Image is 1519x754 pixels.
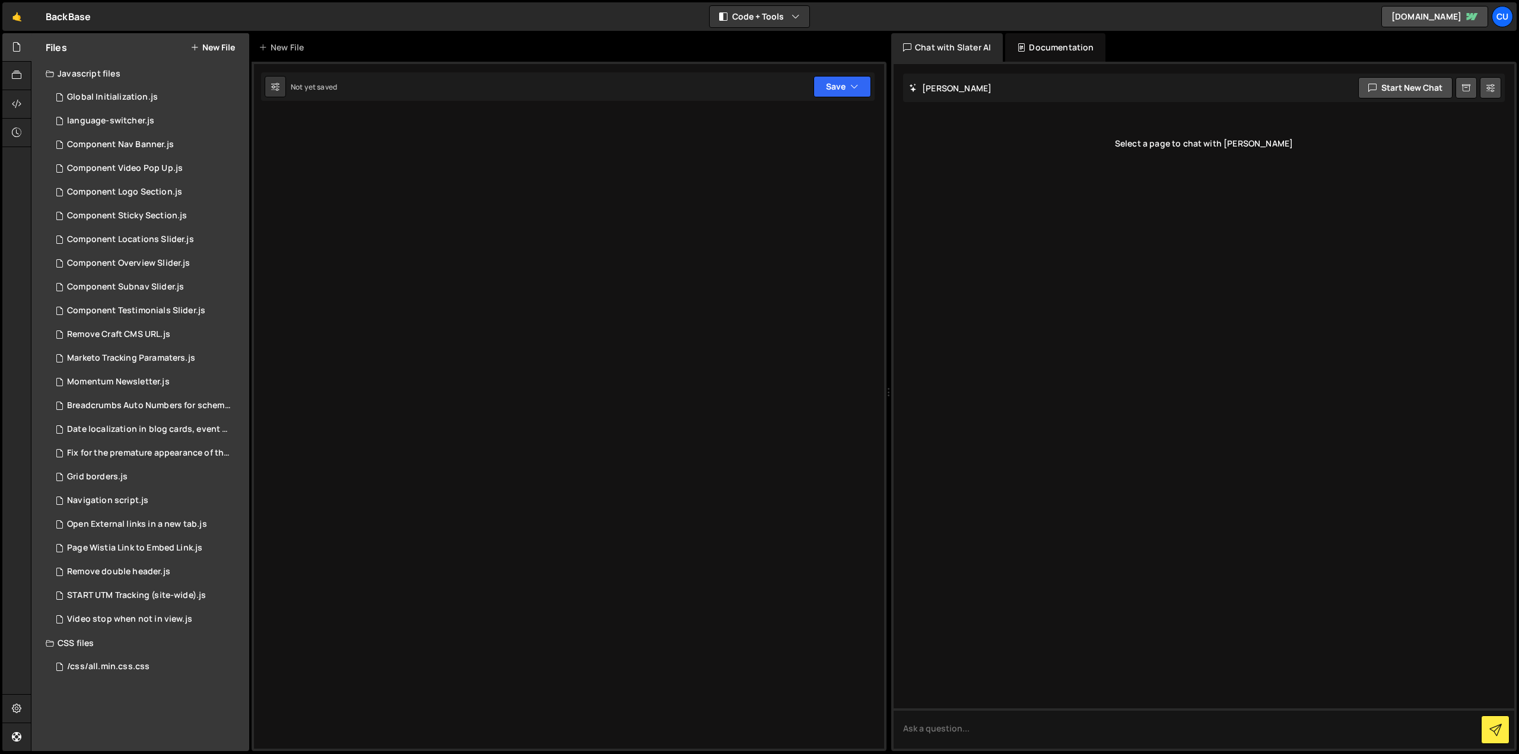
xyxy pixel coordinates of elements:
[67,92,158,103] div: Global Initialization.js
[190,43,235,52] button: New File
[67,495,148,506] div: Navigation script.js
[67,211,187,221] div: Component Sticky Section.js
[46,180,249,204] div: 16770/48214.js
[46,655,249,679] div: 16770/45829.css
[46,9,91,24] div: BackBase
[46,536,249,560] div: 16770/48115.js
[46,489,249,513] div: 16770/48120.js
[46,252,249,275] div: 16770/48205.js
[31,631,249,655] div: CSS files
[67,661,150,672] div: /css/all.min.css.css
[46,41,67,54] h2: Files
[67,187,182,198] div: Component Logo Section.js
[46,584,249,607] div: 16770/48123.js
[67,258,190,269] div: Component Overview Slider.js
[46,370,249,394] div: 16770/48166.js
[46,299,249,323] div: 16770/48197.js
[67,353,195,364] div: Marketo Tracking Paramaters.js
[67,329,170,340] div: Remove Craft CMS URL.js
[67,377,170,387] div: Momentum Newsletter.js
[67,163,183,174] div: Component Video Pop Up.js
[909,82,992,94] h2: [PERSON_NAME]
[46,560,249,584] div: 16770/48122.js
[67,234,194,245] div: Component Locations Slider.js
[67,543,202,553] div: Page Wistia Link to Embed Link.js
[67,400,231,411] div: Breadcrumbs Auto Numbers for schema markup.js
[46,133,249,157] div: 16770/48346.js
[46,157,249,180] div: 16770/48348.js
[46,346,249,370] div: 16770/48157.js
[67,282,184,292] div: Component Subnav Slider.js
[46,607,249,631] div: 16770/48121.js
[710,6,809,27] button: Code + Tools
[67,116,154,126] div: language-switcher.js
[46,441,253,465] div: 16770/48030.js
[67,139,174,150] div: Component Nav Banner.js
[46,513,249,536] div: 16770/48078.js
[891,33,1003,62] div: Chat with Slater AI
[46,275,249,299] div: 16770/48198.js
[67,448,231,459] div: Fix for the premature appearance of the filter tag.js
[67,472,128,482] div: Grid borders.js
[67,614,192,625] div: Video stop when not in view.js
[1381,6,1488,27] a: [DOMAIN_NAME]
[31,62,249,85] div: Javascript files
[46,394,253,418] div: 16770/48077.js
[1492,6,1513,27] a: Cu
[1005,33,1105,62] div: Documentation
[1358,77,1453,98] button: Start new chat
[46,85,249,109] div: 16770/48124.js
[2,2,31,31] a: 🤙
[67,424,231,435] div: Date localization in blog cards, event cards, etc.js
[46,109,249,133] div: 16770/48373.js
[46,323,249,346] div: 16770/48252.js
[291,82,337,92] div: Not yet saved
[67,567,170,577] div: Remove double header.js
[46,204,249,228] div: 16770/48028.js
[259,42,309,53] div: New File
[67,590,206,601] div: START UTM Tracking (site-wide).js
[813,76,871,97] button: Save
[67,306,205,316] div: Component Testimonials Slider.js
[46,465,249,489] div: 16770/48076.js
[67,519,207,530] div: Open External links in a new tab.js
[46,228,249,252] div: 16770/48377.js
[46,418,253,441] div: 16770/48029.js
